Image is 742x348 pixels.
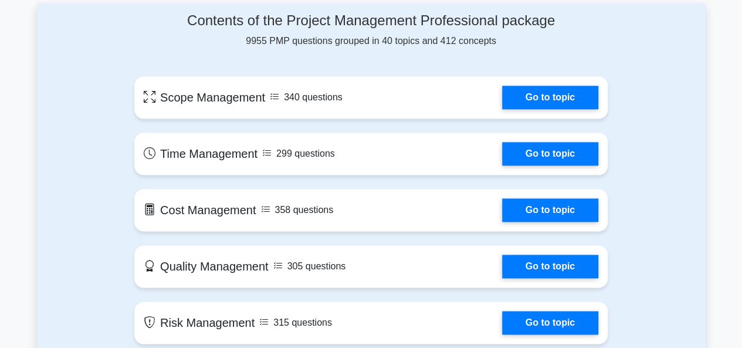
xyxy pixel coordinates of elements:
a: Go to topic [502,142,598,165]
a: Go to topic [502,86,598,109]
a: Go to topic [502,198,598,222]
a: Go to topic [502,255,598,278]
h4: Contents of the Project Management Professional package [134,12,608,29]
a: Go to topic [502,311,598,335]
div: 9955 PMP questions grouped in 40 topics and 412 concepts [134,12,608,48]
